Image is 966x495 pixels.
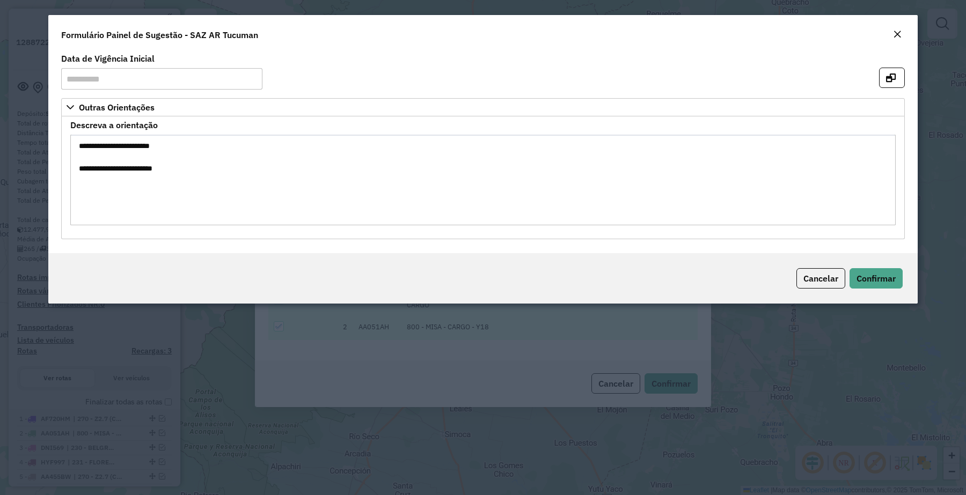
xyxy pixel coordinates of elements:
span: Cancelar [803,273,838,284]
label: Descreva a orientação [70,119,158,131]
hb-button: Abrir em nova aba [879,71,905,82]
h4: Formulário Painel de Sugestão - SAZ AR Tucuman [61,28,258,41]
a: Outras Orientações [61,98,905,116]
span: Outras Orientações [79,103,155,112]
em: Fechar [893,30,902,39]
span: Confirmar [857,273,896,284]
button: Cancelar [796,268,845,289]
label: Data de Vigência Inicial [61,52,155,65]
button: Close [890,28,905,42]
button: Confirmar [850,268,903,289]
div: Outras Orientações [61,116,905,239]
